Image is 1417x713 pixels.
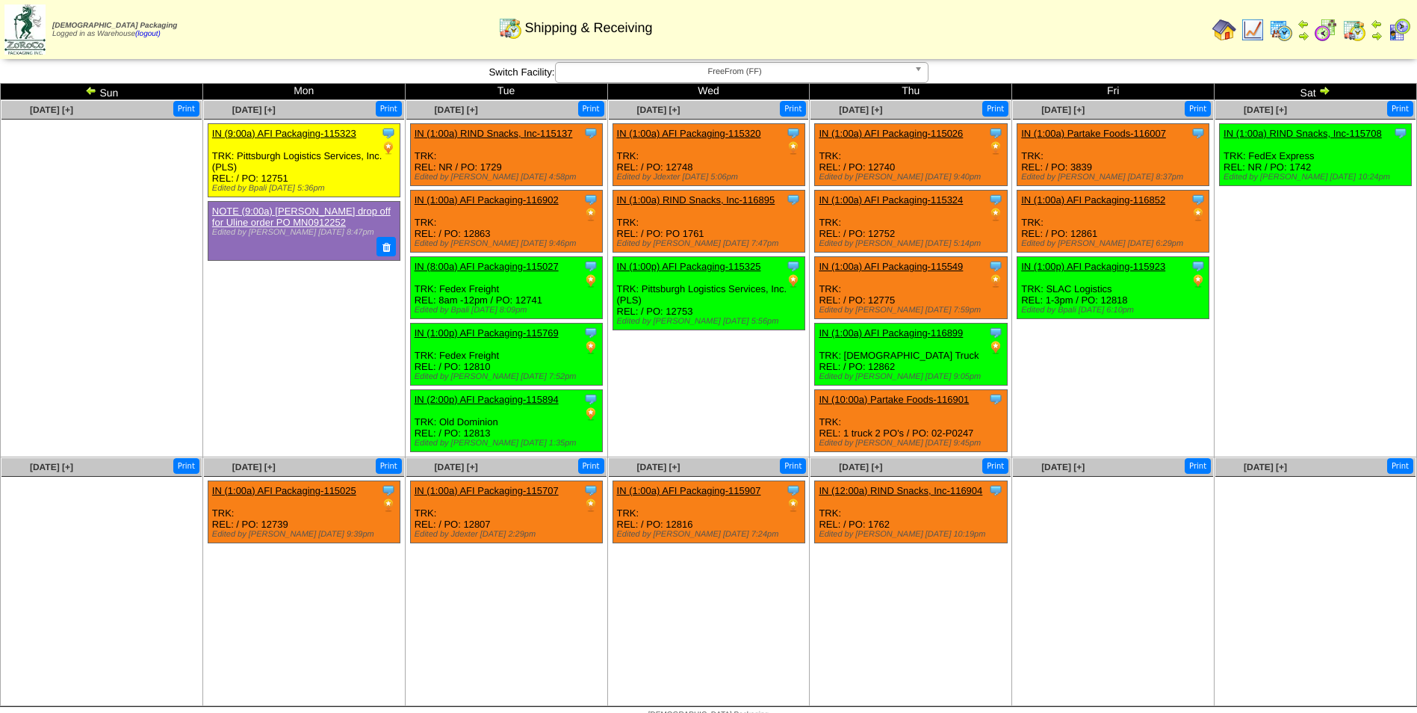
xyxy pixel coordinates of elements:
a: NOTE (9:00a) [PERSON_NAME] drop off for Uline order PO MN0912252 [212,206,391,228]
img: PO [583,498,598,513]
a: IN (1:00a) RIND Snacks, Inc-116895 [617,194,775,206]
a: IN (12:00a) RIND Snacks, Inc-116904 [819,485,982,496]
td: Mon [202,84,405,100]
div: TRK: REL: / PO: 12752 [815,191,1007,253]
span: [DATE] [+] [839,105,882,115]
a: IN (1:00a) AFI Packaging-115320 [617,128,761,139]
td: Sat [1215,84,1417,100]
a: [DATE] [+] [1244,462,1287,472]
a: IN (1:00a) AFI Packaging-116852 [1021,194,1165,206]
a: [DATE] [+] [1041,462,1085,472]
div: Edited by [PERSON_NAME] [DATE] 1:35pm [415,439,602,448]
img: calendarinout.gif [1342,18,1366,42]
img: Tooltip [583,192,598,207]
button: Print [376,458,402,474]
div: TRK: [DEMOGRAPHIC_DATA] Truck REL: / PO: 12862 [815,324,1007,386]
div: Edited by [PERSON_NAME] [DATE] 7:47pm [617,239,804,248]
div: Edited by [PERSON_NAME] [DATE] 7:52pm [415,372,602,381]
button: Print [1387,458,1413,474]
div: Edited by [PERSON_NAME] [DATE] 4:58pm [415,173,602,182]
span: [DATE] [+] [30,105,73,115]
img: zoroco-logo-small.webp [4,4,46,55]
img: Tooltip [988,325,1003,340]
img: PO [786,274,801,288]
div: TRK: Fedex Freight REL: / PO: 12810 [410,324,602,386]
div: TRK: SLAC Logistics REL: 1-3pm / PO: 12818 [1017,257,1209,319]
div: Edited by Jdexter [DATE] 5:06pm [617,173,804,182]
a: IN (2:00p) AFI Packaging-115894 [415,394,559,405]
a: IN (1:00a) AFI Packaging-115324 [819,194,963,206]
img: PO [583,274,598,288]
img: Tooltip [786,483,801,498]
div: TRK: REL: / PO: 3839 [1017,124,1209,186]
div: TRK: Pittsburgh Logistics Services, Inc. (PLS) REL: / PO: 12753 [613,257,804,330]
div: TRK: REL: / PO: 12775 [815,257,1007,319]
td: Fri [1012,84,1215,100]
img: Tooltip [988,483,1003,498]
img: arrowleft.gif [1371,18,1383,30]
a: IN (1:00a) AFI Packaging-115907 [617,485,761,496]
a: IN (1:00a) AFI Packaging-115707 [415,485,559,496]
div: Edited by [PERSON_NAME] [DATE] 9:05pm [819,372,1006,381]
div: TRK: REL: / PO: 12816 [613,481,804,543]
span: FreeFrom (FF) [562,63,908,81]
a: IN (1:00a) AFI Packaging-115025 [212,485,356,496]
img: arrowleft.gif [85,84,97,96]
img: Tooltip [583,259,598,274]
div: Edited by [PERSON_NAME] [DATE] 7:24pm [617,530,804,539]
img: Tooltip [583,483,598,498]
img: calendarprod.gif [1269,18,1293,42]
img: arrowright.gif [1318,84,1330,96]
img: arrowleft.gif [1297,18,1309,30]
a: IN (8:00a) AFI Packaging-115027 [415,261,559,272]
a: IN (1:00a) Partake Foods-116007 [1021,128,1166,139]
a: [DATE] [+] [1244,105,1287,115]
span: [DATE] [+] [232,105,276,115]
img: Tooltip [583,126,598,141]
td: Wed [607,84,810,100]
a: IN (10:00a) Partake Foods-116901 [819,394,969,405]
div: Edited by Bpali [DATE] 6:10pm [1021,306,1209,315]
div: Edited by [PERSON_NAME] [DATE] 9:39pm [212,530,400,539]
img: arrowright.gif [1297,30,1309,42]
div: TRK: REL: / PO: 1762 [815,481,1007,543]
a: [DATE] [+] [636,462,680,472]
img: Tooltip [786,259,801,274]
img: PO [786,498,801,513]
button: Print [173,458,199,474]
img: calendarinout.gif [498,16,522,40]
button: Print [1185,101,1211,117]
img: Tooltip [786,126,801,141]
span: [DATE] [+] [435,462,478,472]
img: calendarcustomer.gif [1387,18,1411,42]
img: Tooltip [381,126,396,141]
td: Sun [1,84,203,100]
button: Print [578,458,604,474]
div: TRK: Fedex Freight REL: 8am -12pm / PO: 12741 [410,257,602,319]
img: arrowright.gif [1371,30,1383,42]
img: Tooltip [988,259,1003,274]
button: Print [376,101,402,117]
img: calendarblend.gif [1314,18,1338,42]
div: TRK: REL: / PO: 12807 [410,481,602,543]
span: [DATE] [+] [30,462,73,472]
a: IN (1:00p) AFI Packaging-115923 [1021,261,1165,272]
button: Delete Note [376,237,396,256]
button: Print [1185,458,1211,474]
a: [DATE] [+] [1041,105,1085,115]
button: Print [578,101,604,117]
div: Edited by [PERSON_NAME] [DATE] 5:14pm [819,239,1006,248]
div: Edited by Bpali [DATE] 5:36pm [212,184,400,193]
img: Tooltip [1393,126,1408,141]
img: Tooltip [1191,259,1206,274]
div: Edited by Jdexter [DATE] 2:29pm [415,530,602,539]
img: PO [988,340,1003,355]
a: (logout) [135,30,161,38]
img: PO [988,141,1003,155]
a: [DATE] [+] [839,462,882,472]
a: IN (1:00a) AFI Packaging-116899 [819,327,963,339]
img: Tooltip [988,126,1003,141]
